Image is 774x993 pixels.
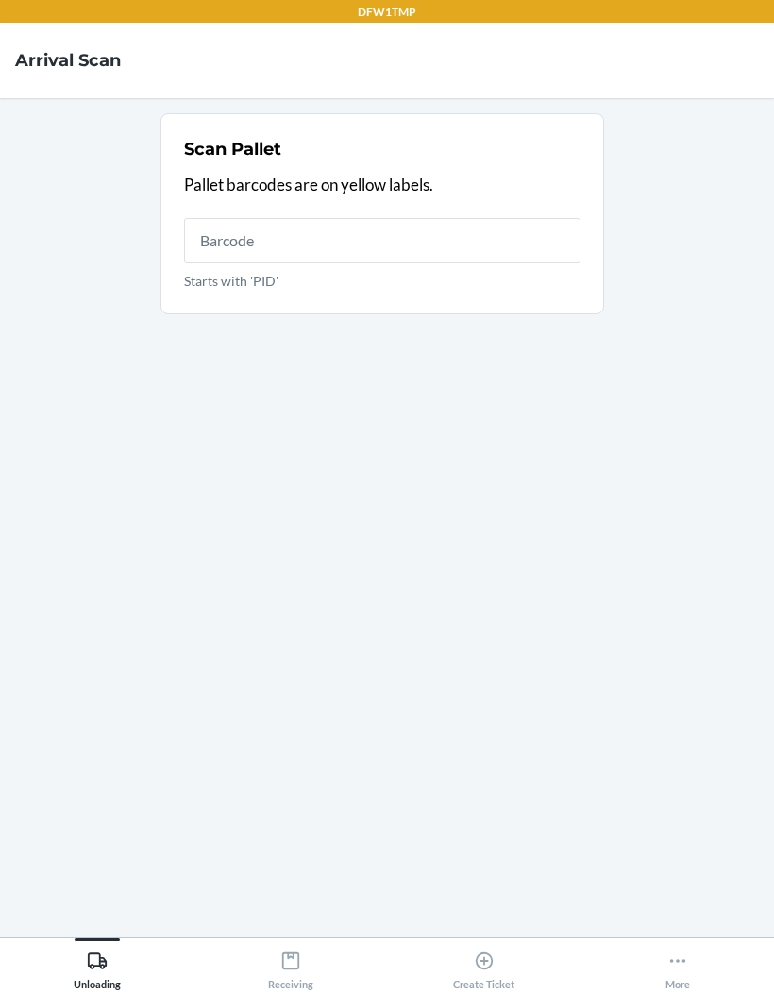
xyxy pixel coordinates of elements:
[184,137,281,161] h2: Scan Pallet
[665,943,690,990] div: More
[580,938,774,990] button: More
[184,271,580,291] p: Starts with 'PID'
[15,48,121,73] h4: Arrival Scan
[268,943,313,990] div: Receiving
[184,173,580,197] p: Pallet barcodes are on yellow labels.
[358,4,416,21] p: DFW1TMP
[387,938,580,990] button: Create Ticket
[453,943,514,990] div: Create Ticket
[74,943,121,990] div: Unloading
[184,218,580,263] input: Starts with 'PID'
[193,938,387,990] button: Receiving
